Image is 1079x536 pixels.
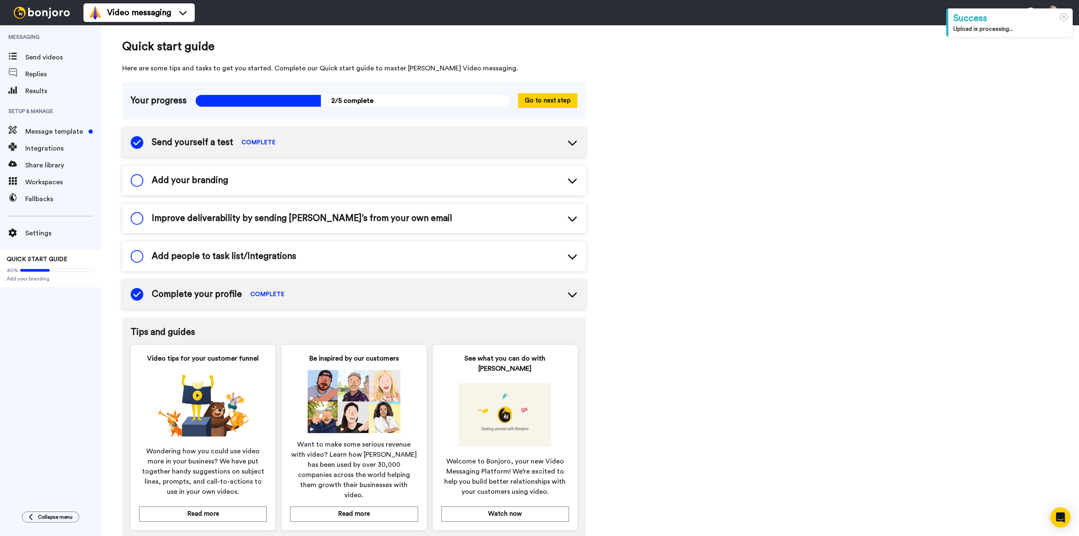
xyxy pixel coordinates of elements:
[22,512,79,523] button: Collapse menu
[290,506,418,521] button: Read more
[459,383,551,447] img: 5a8f5abc0fb89953aae505072feff9ce.png
[195,94,510,107] span: 2/5 complete
[290,439,418,500] span: Want to make some serious revenue with video? Learn how [PERSON_NAME] has been used by over 30,00...
[1050,507,1071,528] div: Open Intercom Messenger
[242,138,276,147] span: COMPLETE
[152,136,233,149] span: Send yourself a test
[7,275,94,282] span: Add your branding
[139,506,267,521] button: Read more
[7,256,67,262] span: QUICK START GUIDE
[139,446,267,497] span: Wondering how you could use video more in your business? We have put together handy suggestions o...
[441,506,569,521] button: Watch now
[25,52,101,62] span: Send videos
[308,370,400,433] img: 0fdd4f07dd902e11a943b9ee6221a0e0.png
[441,456,569,497] span: Welcome to Bonjoro, your new Video Messaging Platform! We’re excited to help you build better rel...
[953,12,1068,25] div: Success
[157,373,250,436] img: 8725903760688d899ef9d3e32c052ff7.png
[309,353,399,364] span: Be inspired by our customers
[89,6,102,19] img: vm-color.svg
[131,326,577,339] span: Tips and guides
[25,160,101,170] span: Share library
[25,143,101,154] span: Integrations
[152,174,228,187] span: Add your branding
[250,290,285,299] span: COMPLETE
[25,69,101,79] span: Replies
[152,288,242,301] span: Complete your profile
[25,228,101,238] span: Settings
[107,7,171,19] span: Video messaging
[122,63,586,73] span: Here are some tips and tasks to get you started. Complete our Quick start guide to master [PERSON...
[10,7,73,19] img: bj-logo-header-white.svg
[152,212,452,225] span: Improve deliverability by sending [PERSON_NAME]’s from your own email
[25,194,101,204] span: Fallbacks
[518,93,577,108] button: Go to next step
[25,86,101,96] span: Results
[131,94,187,107] span: Your progress
[441,353,569,374] span: See what you can do with [PERSON_NAME]
[953,25,1068,33] div: Upload is processing...
[25,177,101,187] span: Workspaces
[122,38,586,55] span: Quick start guide
[7,267,18,274] span: 40%
[25,127,85,137] span: Message template
[147,353,259,364] span: Video tips for your customer funnel
[38,514,72,520] span: Collapse menu
[152,250,296,263] span: Add people to task list/Integrations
